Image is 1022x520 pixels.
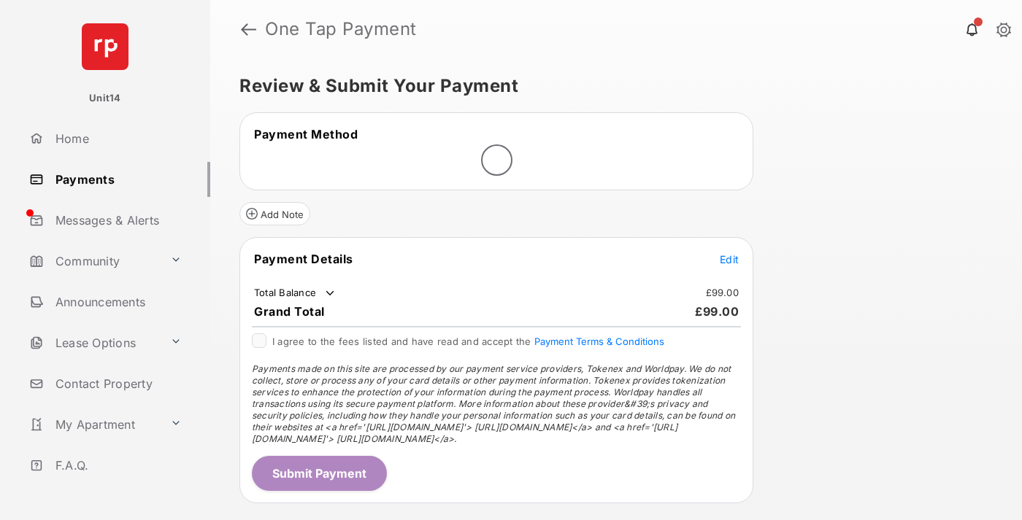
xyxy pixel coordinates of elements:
[23,325,164,360] a: Lease Options
[23,162,210,197] a: Payments
[23,366,210,401] a: Contact Property
[252,456,387,491] button: Submit Payment
[254,304,325,319] span: Grand Total
[254,252,353,266] span: Payment Details
[239,77,981,95] h5: Review & Submit Your Payment
[265,20,417,38] strong: One Tap Payment
[23,244,164,279] a: Community
[720,252,739,266] button: Edit
[23,448,210,483] a: F.A.Q.
[23,284,210,319] a: Announcements
[272,335,664,347] span: I agree to the fees listed and have read and accept the
[253,286,337,300] td: Total Balance
[705,286,740,299] td: £99.00
[23,407,164,442] a: My Apartment
[82,23,128,70] img: svg+xml;base64,PHN2ZyB4bWxucz0iaHR0cDovL3d3dy53My5vcmcvMjAwMC9zdmciIHdpZHRoPSI2NCIgaGVpZ2h0PSI2NC...
[720,253,739,265] span: Edit
[239,202,310,225] button: Add Note
[254,127,358,141] span: Payment Method
[23,203,210,238] a: Messages & Alerts
[534,335,664,347] button: I agree to the fees listed and have read and accept the
[695,304,739,319] span: £99.00
[89,91,121,106] p: Unit14
[252,363,735,444] span: Payments made on this site are processed by our payment service providers, Tokenex and Worldpay. ...
[23,121,210,156] a: Home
